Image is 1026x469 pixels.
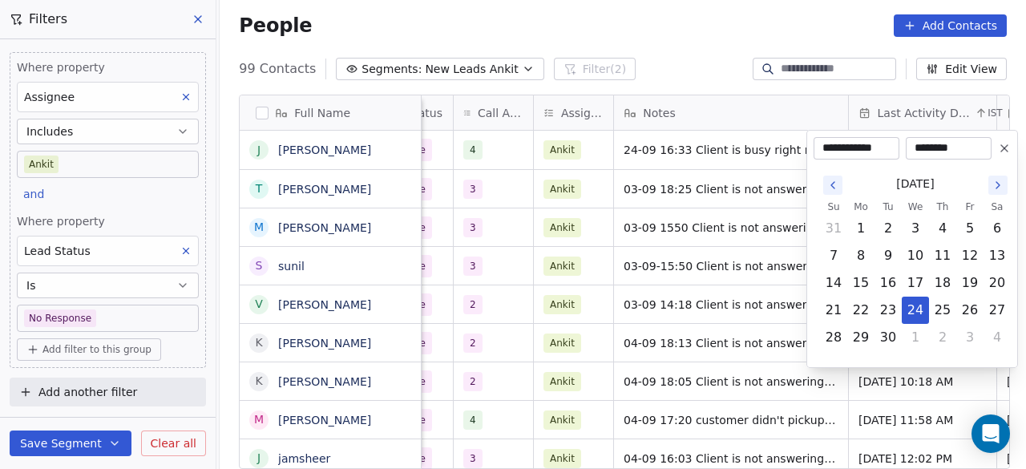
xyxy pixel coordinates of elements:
[821,216,846,241] button: Sunday, August 31st, 2025
[930,243,955,269] button: Thursday, September 11th, 2025
[930,270,955,296] button: Thursday, September 18th, 2025
[988,176,1008,195] button: Go to the Next Month
[821,325,846,350] button: Sunday, September 28th, 2025
[957,243,983,269] button: Friday, September 12th, 2025
[848,297,874,323] button: Monday, September 22nd, 2025
[848,325,874,350] button: Monday, September 29th, 2025
[984,199,1011,215] th: Saturday
[957,297,983,323] button: Friday, September 26th, 2025
[902,199,929,215] th: Wednesday
[930,325,955,350] button: Thursday, October 2nd, 2025
[957,270,983,296] button: Friday, September 19th, 2025
[875,199,902,215] th: Tuesday
[875,297,901,323] button: Tuesday, September 23rd, 2025
[903,243,928,269] button: Wednesday, September 10th, 2025
[848,216,874,241] button: Monday, September 1st, 2025
[984,243,1010,269] button: Saturday, September 13th, 2025
[820,199,1011,351] table: September 2025
[821,243,846,269] button: Sunday, September 7th, 2025
[956,199,984,215] th: Friday
[903,270,928,296] button: Wednesday, September 17th, 2025
[984,325,1010,350] button: Saturday, October 4th, 2025
[930,216,955,241] button: Thursday, September 4th, 2025
[823,176,842,195] button: Go to the Previous Month
[957,325,983,350] button: Friday, October 3rd, 2025
[984,270,1010,296] button: Saturday, September 20th, 2025
[820,199,847,215] th: Sunday
[875,216,901,241] button: Tuesday, September 2nd, 2025
[896,176,934,192] span: [DATE]
[821,270,846,296] button: Sunday, September 14th, 2025
[929,199,956,215] th: Thursday
[903,325,928,350] button: Wednesday, October 1st, 2025
[903,297,928,323] button: Today, Wednesday, September 24th, 2025, selected
[847,199,875,215] th: Monday
[984,216,1010,241] button: Saturday, September 6th, 2025
[875,270,901,296] button: Tuesday, September 16th, 2025
[875,325,901,350] button: Tuesday, September 30th, 2025
[957,216,983,241] button: Friday, September 5th, 2025
[848,270,874,296] button: Monday, September 15th, 2025
[821,297,846,323] button: Sunday, September 21st, 2025
[848,243,874,269] button: Monday, September 8th, 2025
[903,216,928,241] button: Wednesday, September 3rd, 2025
[930,297,955,323] button: Thursday, September 25th, 2025
[875,243,901,269] button: Tuesday, September 9th, 2025
[984,297,1010,323] button: Saturday, September 27th, 2025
